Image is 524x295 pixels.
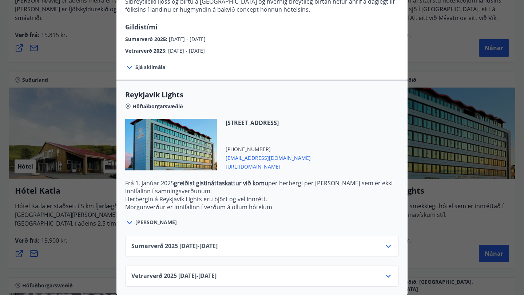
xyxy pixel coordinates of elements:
[125,90,399,100] span: Reykjavík Lights
[125,36,169,43] span: Sumarverð 2025 :
[169,36,206,43] span: [DATE] - [DATE]
[125,47,168,54] span: Vetrarverð 2025 :
[132,103,183,110] span: Höfuðborgarsvæðið
[226,119,311,127] span: [STREET_ADDRESS]
[125,23,158,31] span: Gildistími
[168,47,205,54] span: [DATE] - [DATE]
[135,64,165,71] span: Sjá skilmála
